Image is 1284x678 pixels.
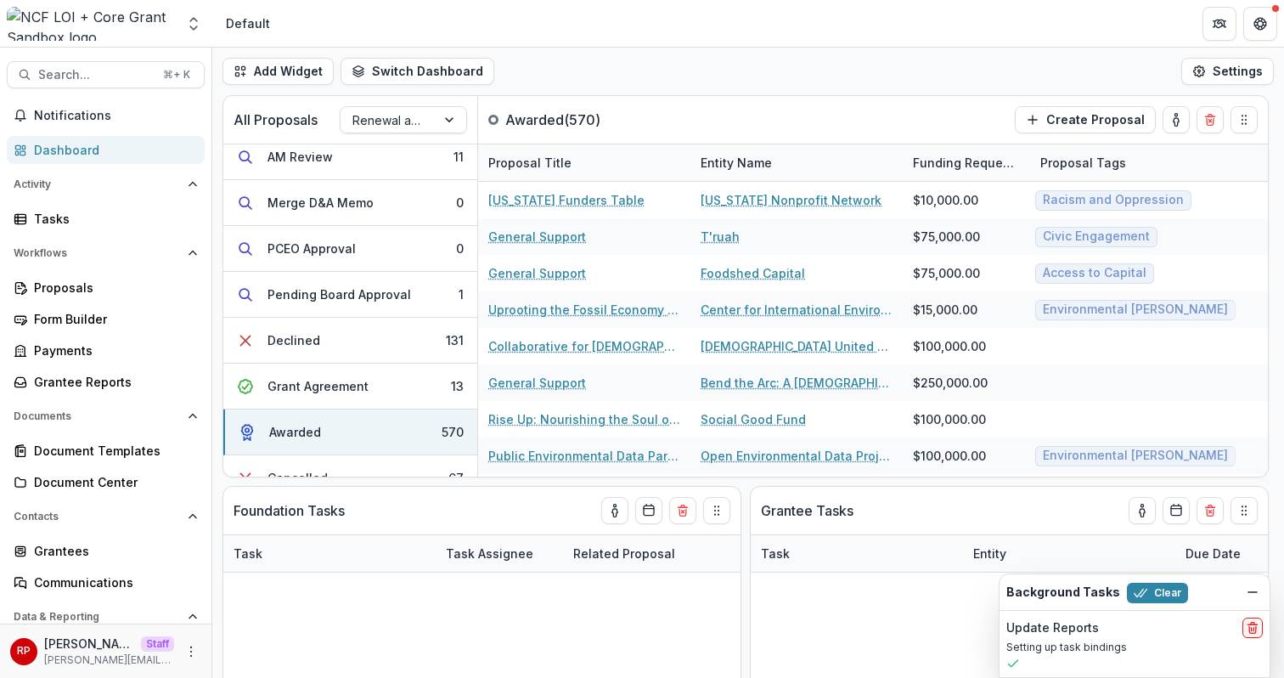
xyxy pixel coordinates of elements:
[14,410,181,422] span: Documents
[269,423,321,441] div: Awarded
[701,337,893,355] a: [DEMOGRAPHIC_DATA] United for Justice Inc.
[223,318,477,364] button: Declined131
[601,497,628,524] button: toggle-assigned-to-me
[7,368,205,396] a: Grantee Reports
[488,447,680,465] a: Public Environmental Data Partners
[223,535,436,572] div: Task
[1163,497,1190,524] button: Calendar
[913,337,986,355] div: $100,000.00
[913,228,980,246] div: $75,000.00
[456,240,464,257] div: 0
[913,374,988,392] div: $250,000.00
[267,194,374,212] div: Merge D&A Memo
[7,240,205,267] button: Open Workflows
[701,264,805,282] a: Foodshed Capital
[7,468,205,496] a: Document Center
[563,545,685,562] div: Related Proposal
[34,442,191,460] div: Document Templates
[690,154,782,172] div: Entity Name
[7,403,205,430] button: Open Documents
[1181,58,1274,85] button: Settings
[448,469,464,487] div: 67
[488,228,586,246] a: General Support
[701,228,740,246] a: T'ruah
[913,410,986,428] div: $100,000.00
[563,535,775,572] div: Related Proposal
[234,500,345,521] p: Foundation Tasks
[459,285,464,303] div: 1
[1197,497,1224,524] button: Delete card
[446,331,464,349] div: 131
[14,511,181,523] span: Contacts
[1230,497,1258,524] button: Drag
[903,154,1030,172] div: Funding Requested
[478,144,690,181] div: Proposal Title
[341,58,494,85] button: Switch Dashboard
[44,635,134,653] p: [PERSON_NAME]
[1242,582,1263,602] button: Dismiss
[267,377,369,395] div: Grant Agreement
[1006,640,1263,655] p: Setting up task bindings
[701,410,806,428] a: Social Good Fund
[436,535,563,572] div: Task Assignee
[7,7,175,41] img: NCF LOI + Core Grant Sandbox logo
[181,641,201,662] button: More
[1230,106,1258,133] button: Drag
[7,205,205,233] a: Tasks
[1043,302,1228,317] span: Environmental [PERSON_NAME]
[223,364,477,410] button: Grant Agreement13
[182,7,206,41] button: Open entity switcher
[751,535,963,572] div: Task
[7,437,205,465] a: Document Templates
[913,301,977,319] div: $15,000.00
[761,500,853,521] p: Grantee Tasks
[267,240,356,257] div: PCEO Approval
[7,171,205,198] button: Open Activity
[34,342,191,359] div: Payments
[751,545,800,562] div: Task
[456,194,464,212] div: 0
[488,301,680,319] a: Uprooting the Fossil Economy narrative project
[488,410,680,428] a: Rise Up: Nourishing the Soul of [DEMOGRAPHIC_DATA] Justice
[488,374,586,392] a: General Support
[267,148,333,166] div: AM Review
[1243,7,1277,41] button: Get Help
[223,410,477,455] button: Awarded570
[14,247,181,259] span: Workflows
[913,447,986,465] div: $100,000.00
[267,331,320,349] div: Declined
[963,535,1175,572] div: Entity
[1043,229,1150,244] span: Civic Engagement
[488,337,680,355] a: Collaborative for [DEMOGRAPHIC_DATA] Organizing
[1175,545,1251,562] div: Due Date
[17,646,31,657] div: Ruthwick Pathireddy
[488,264,586,282] a: General Support
[903,144,1030,181] div: Funding Requested
[34,109,198,123] span: Notifications
[690,144,903,181] div: Entity Name
[701,447,893,465] a: Open Environmental Data Project
[963,545,1016,562] div: Entity
[7,503,205,530] button: Open Contacts
[701,191,881,209] a: [US_STATE] Nonprofit Network
[34,373,191,391] div: Grantee Reports
[38,68,153,82] span: Search...
[453,148,464,166] div: 11
[234,110,318,130] p: All Proposals
[703,497,730,524] button: Drag
[1163,106,1190,133] button: toggle-assigned-to-me
[701,301,893,319] a: Center for International Environmental Law
[7,136,205,164] a: Dashboard
[478,154,582,172] div: Proposal Title
[669,497,696,524] button: Delete card
[505,110,633,130] p: Awarded ( 570 )
[7,336,205,364] a: Payments
[7,537,205,565] a: Grantees
[34,310,191,328] div: Form Builder
[451,377,464,395] div: 13
[160,65,194,84] div: ⌘ + K
[141,636,174,652] p: Staff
